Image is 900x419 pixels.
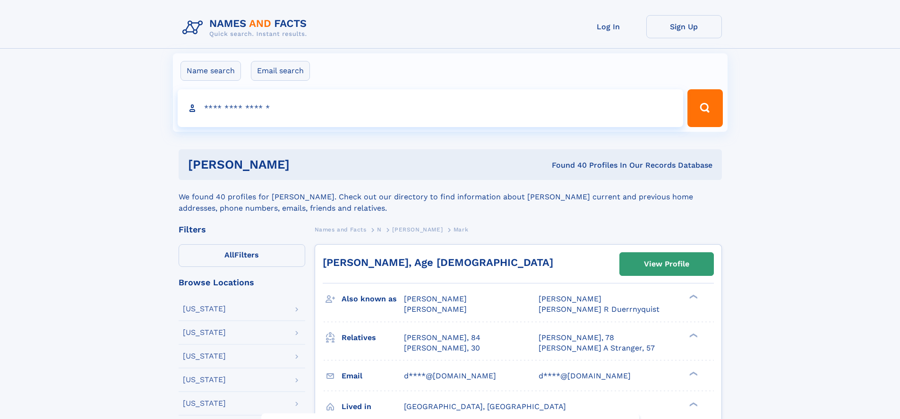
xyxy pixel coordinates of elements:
a: Names and Facts [315,223,367,235]
span: [PERSON_NAME] [392,226,443,233]
a: Log In [571,15,646,38]
h3: Email [342,368,404,384]
div: ❯ [687,401,698,407]
div: [US_STATE] [183,305,226,313]
span: All [224,250,234,259]
h3: Lived in [342,399,404,415]
h3: Relatives [342,330,404,346]
div: ❯ [687,370,698,376]
a: [PERSON_NAME], 78 [539,333,614,343]
div: [US_STATE] [183,352,226,360]
button: Search Button [687,89,722,127]
label: Name search [180,61,241,81]
div: Browse Locations [179,278,305,287]
span: [PERSON_NAME] [404,305,467,314]
a: [PERSON_NAME] [392,223,443,235]
div: ❯ [687,332,698,338]
img: Logo Names and Facts [179,15,315,41]
label: Filters [179,244,305,267]
a: [PERSON_NAME], 84 [404,333,480,343]
div: We found 40 profiles for [PERSON_NAME]. Check out our directory to find information about [PERSON... [179,180,722,214]
a: [PERSON_NAME], Age [DEMOGRAPHIC_DATA] [323,257,553,268]
span: N [377,226,382,233]
div: ❯ [687,294,698,300]
div: [US_STATE] [183,376,226,384]
div: View Profile [644,253,689,275]
span: [GEOGRAPHIC_DATA], [GEOGRAPHIC_DATA] [404,402,566,411]
h3: Also known as [342,291,404,307]
div: [US_STATE] [183,329,226,336]
a: [PERSON_NAME] A Stranger, 57 [539,343,655,353]
span: [PERSON_NAME] [404,294,467,303]
span: Mark [454,226,468,233]
div: [US_STATE] [183,400,226,407]
span: [PERSON_NAME] [539,294,601,303]
a: [PERSON_NAME], 30 [404,343,480,353]
a: N [377,223,382,235]
input: search input [178,89,684,127]
div: Found 40 Profiles In Our Records Database [420,160,712,171]
a: View Profile [620,253,713,275]
span: [PERSON_NAME] R Duerrnyquist [539,305,660,314]
div: Filters [179,225,305,234]
label: Email search [251,61,310,81]
a: Sign Up [646,15,722,38]
h1: [PERSON_NAME] [188,159,421,171]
